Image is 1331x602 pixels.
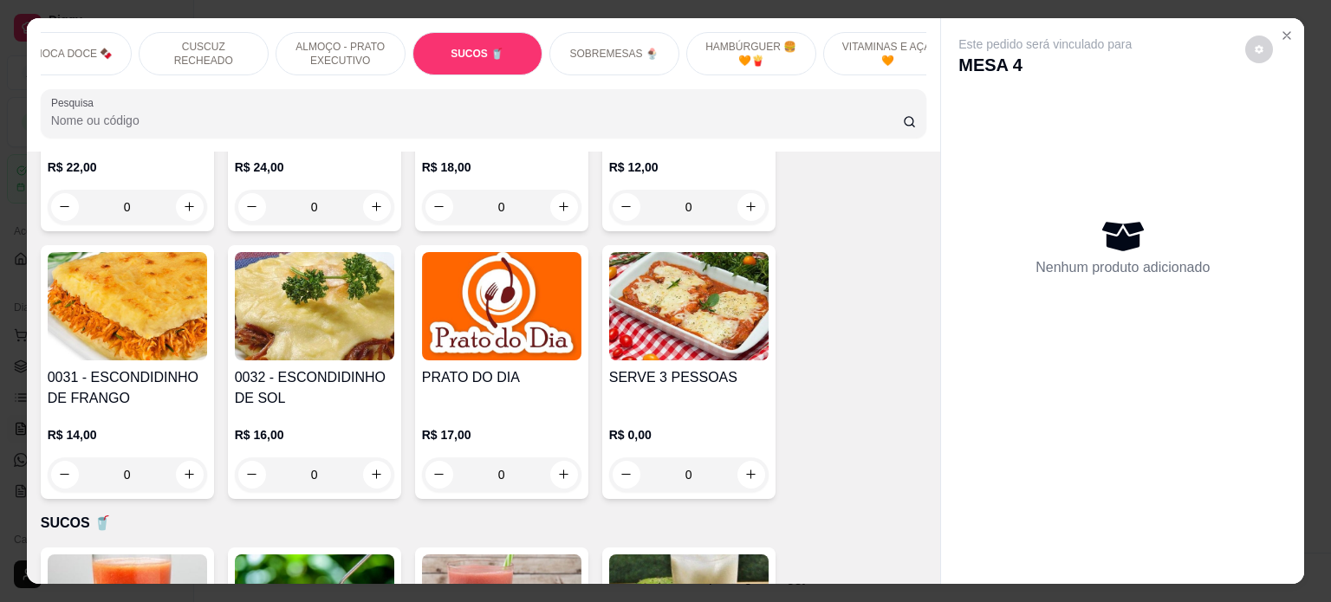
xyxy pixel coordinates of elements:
[1245,36,1273,63] button: decrease-product-quantity
[235,159,394,176] p: R$ 24,00
[20,47,113,61] p: TAPIOCA DOCE 🍫
[422,367,581,388] h4: PRATO DO DIA
[422,252,581,360] img: product-image
[1273,22,1301,49] button: Close
[609,426,769,443] p: R$ 0,00
[838,40,938,68] p: VITAMINAS E AÇAÍ 🧡
[422,426,581,443] p: R$ 17,00
[609,367,769,388] h4: SERVE 3 PESSOAS
[235,426,394,443] p: R$ 16,00
[609,252,769,360] img: product-image
[51,112,903,129] input: Pesquisa
[451,47,503,61] p: SUCOS 🥤
[958,53,1132,77] p: MESA 4
[958,36,1132,53] p: Este pedido será vinculado para
[48,426,207,443] p: R$ 14,00
[48,252,207,360] img: product-image
[701,40,802,68] p: HAMBÚRGUER 🍔 🧡🍟
[290,40,391,68] p: ALMOÇO - PRATO EXECUTIVO
[41,513,927,534] p: SUCOS 🥤
[153,40,254,68] p: CUSCUZ RECHEADO
[570,47,659,61] p: SOBREMESAS 🍨
[48,367,207,409] h4: 0031 - ESCONDIDINHO DE FRANGO
[235,367,394,409] h4: 0032 - ESCONDIDINHO DE SOL
[609,159,769,176] p: R$ 12,00
[1036,257,1210,278] p: Nenhum produto adicionado
[235,252,394,360] img: product-image
[51,95,100,110] label: Pesquisa
[48,159,207,176] p: R$ 22,00
[422,159,581,176] p: R$ 18,00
